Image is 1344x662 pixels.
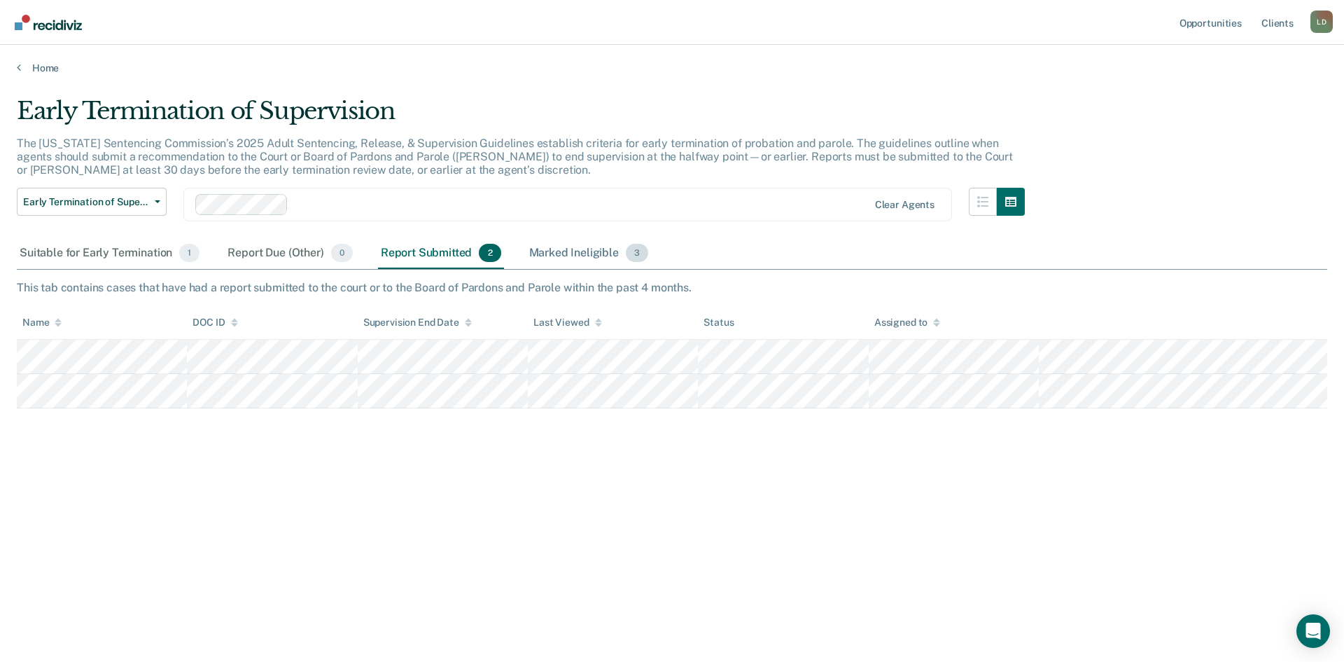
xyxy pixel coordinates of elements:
[179,244,199,262] span: 1
[874,317,940,329] div: Assigned to
[1310,11,1333,33] button: Profile dropdown button
[533,317,601,329] div: Last Viewed
[703,317,734,329] div: Status
[17,281,1327,294] div: This tab contains cases that have had a report submitted to the court or to the Board of Pardons ...
[1310,11,1333,33] div: L D
[225,238,355,269] div: Report Due (Other)0
[1296,614,1330,648] div: Open Intercom Messenger
[15,15,82,30] img: Recidiviz
[378,238,504,269] div: Report Submitted2
[22,317,62,329] div: Name
[479,244,500,262] span: 2
[331,244,353,262] span: 0
[626,244,648,262] span: 3
[363,317,472,329] div: Supervision End Date
[875,199,934,211] div: Clear agents
[17,62,1327,74] a: Home
[17,188,167,216] button: Early Termination of Supervision
[526,238,652,269] div: Marked Ineligible3
[192,317,237,329] div: DOC ID
[17,137,1013,177] p: The [US_STATE] Sentencing Commission’s 2025 Adult Sentencing, Release, & Supervision Guidelines e...
[17,97,1025,137] div: Early Termination of Supervision
[23,196,149,208] span: Early Termination of Supervision
[17,238,202,269] div: Suitable for Early Termination1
